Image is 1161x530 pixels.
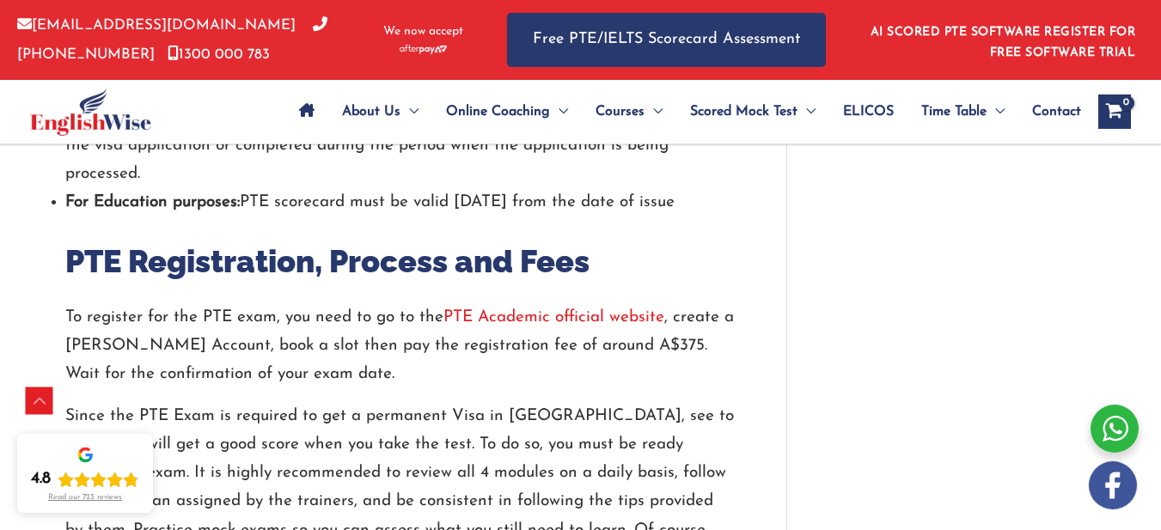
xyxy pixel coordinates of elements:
[31,469,139,490] div: Rating: 4.8 out of 5
[987,82,1005,142] span: Menu Toggle
[797,82,816,142] span: Menu Toggle
[676,82,829,142] a: Scored Mock TestMenu Toggle
[17,18,327,61] a: [PHONE_NUMBER]
[829,82,907,142] a: ELICOS
[921,82,987,142] span: Time Table
[65,303,735,389] p: To register for the PTE exam, you need to go to the , create a [PERSON_NAME] Account, book a slot...
[30,88,151,136] img: cropped-ew-logo
[17,18,296,33] a: [EMAIL_ADDRESS][DOMAIN_NAME]
[550,82,568,142] span: Menu Toggle
[645,82,663,142] span: Menu Toggle
[443,309,664,326] a: PTE Academic official website
[596,82,645,142] span: Courses
[342,82,400,142] span: About Us
[65,188,735,216] li: PTE scorecard must be valid [DATE] from the date of issue
[65,102,735,188] li: : [DATE] before the visa application or completed during the period when the application is being...
[1089,461,1137,509] img: white-facebook.png
[1018,82,1081,142] a: Contact
[690,82,797,142] span: Scored Mock Test
[31,469,51,490] div: 4.8
[907,82,1018,142] a: Time TableMenu Toggle
[285,82,1081,142] nav: Site Navigation: Main Menu
[446,82,550,142] span: Online Coaching
[507,13,826,67] a: Free PTE/IELTS Scorecard Assessment
[860,12,1144,68] aside: Header Widget 1
[582,82,676,142] a: CoursesMenu Toggle
[432,82,582,142] a: Online CoachingMenu Toggle
[65,241,735,282] h2: PTE Registration, Process and Fees
[400,45,447,54] img: Afterpay-Logo
[168,47,270,62] a: 1300 000 783
[871,26,1136,59] a: AI SCORED PTE SOFTWARE REGISTER FOR FREE SOFTWARE TRIAL
[48,493,122,503] div: Read our 723 reviews
[400,82,419,142] span: Menu Toggle
[843,82,894,142] span: ELICOS
[65,194,240,210] b: For Education purposes:
[383,23,463,40] span: We now accept
[1098,94,1131,129] a: View Shopping Cart, empty
[1032,82,1081,142] span: Contact
[328,82,432,142] a: About UsMenu Toggle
